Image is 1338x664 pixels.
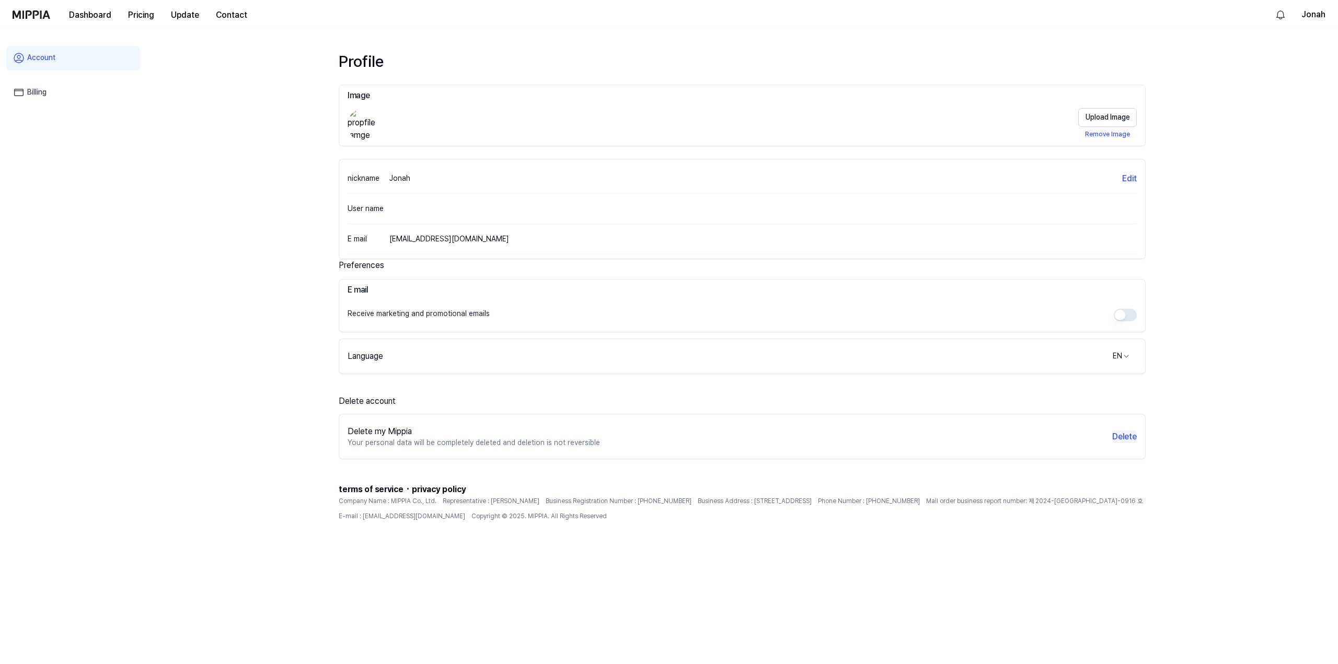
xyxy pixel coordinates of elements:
[348,89,1137,102] h3: Image
[698,497,812,506] span: Business Address : [STREET_ADDRESS]
[163,1,207,29] a: Update
[389,234,509,244] div: [EMAIL_ADDRESS][DOMAIN_NAME]
[1274,8,1287,21] img: 알림
[1301,8,1325,21] button: Jonah
[1078,127,1137,142] button: Remove Image
[818,497,920,506] span: Phone Number : [PHONE_NUMBER]
[443,497,539,506] span: Representative : [PERSON_NAME]
[339,50,1146,72] div: Profile
[348,350,383,363] div: Language
[348,172,389,184] div: nickname
[412,484,466,494] span: privacy policy
[6,46,140,70] a: Account
[1078,108,1137,127] button: Upload Image
[163,5,207,26] button: Update
[546,497,691,506] span: Business Registration Number : [PHONE_NUMBER]
[348,309,490,321] div: Receive marketing and promotional emails
[412,483,466,496] button: privacy policy
[471,512,607,521] span: Copyright © 2025. MIPPIA. All Rights Reserved
[339,395,1146,407] div: Delete account
[339,484,403,494] span: terms of service
[207,5,256,26] button: Contact
[13,10,50,19] img: logo
[339,497,436,506] span: Company Name : MIPPIA Co., Ltd.
[61,5,120,26] button: Dashboard
[339,259,1146,273] div: Preferences
[348,108,381,142] img: propfile Iamge
[339,483,403,496] button: terms of service
[348,438,600,448] p: Your personal data will be completely deleted and deletion is not reversible
[348,425,600,438] div: Delete my Mippia
[348,203,389,214] div: User name
[1112,430,1137,443] button: Delete
[120,5,163,26] button: Pricing
[403,480,412,497] span: ·
[348,233,389,244] div: E mail
[348,284,1137,296] h3: E mail
[339,512,465,521] span: E-mail : [EMAIL_ADDRESS][DOMAIN_NAME]
[926,497,1143,506] span: Mail order business report number: 제 2024-[GEOGRAPHIC_DATA]-0916 호
[1122,172,1137,185] button: Edit
[389,173,410,184] div: Jonah
[6,80,140,104] a: Billing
